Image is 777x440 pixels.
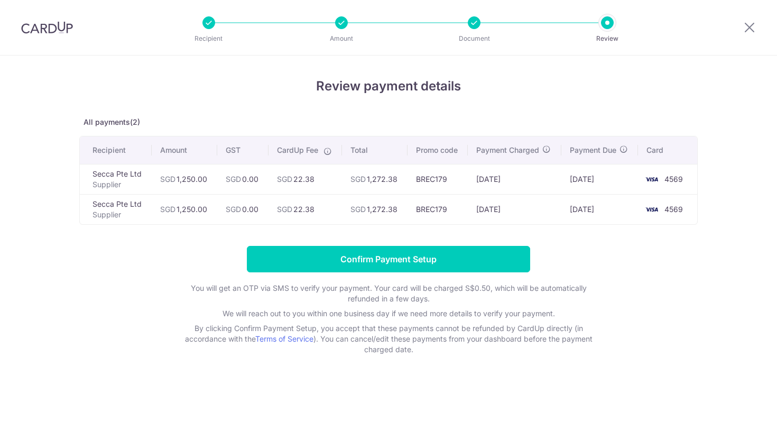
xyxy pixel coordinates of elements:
[177,323,600,355] p: By clicking Confirm Payment Setup, you accept that these payments cannot be refunded by CardUp di...
[638,136,697,164] th: Card
[177,283,600,304] p: You will get an OTP via SMS to verify your payment. Your card will be charged S$0.50, which will ...
[408,194,468,224] td: BREC179
[408,164,468,194] td: BREC179
[247,246,530,272] input: Confirm Payment Setup
[92,179,143,190] p: Supplier
[350,175,366,184] span: SGD
[570,145,616,155] span: Payment Due
[664,175,683,184] span: 4569
[350,205,366,214] span: SGD
[226,175,241,184] span: SGD
[226,205,241,214] span: SGD
[476,145,539,155] span: Payment Charged
[561,194,638,224] td: [DATE]
[152,194,217,224] td: 1,250.00
[80,136,152,164] th: Recipient
[21,21,73,34] img: CardUp
[408,136,468,164] th: Promo code
[277,205,292,214] span: SGD
[468,164,561,194] td: [DATE]
[435,33,513,44] p: Document
[177,308,600,319] p: We will reach out to you within one business day if we need more details to verify your payment.
[152,136,217,164] th: Amount
[342,164,408,194] td: 1,272.38
[160,205,175,214] span: SGD
[217,194,268,224] td: 0.00
[255,334,313,343] a: Terms of Service
[170,33,248,44] p: Recipient
[709,408,766,435] iframe: Opens a widget where you can find more information
[468,194,561,224] td: [DATE]
[80,164,152,194] td: Secca Pte Ltd
[217,136,268,164] th: GST
[302,33,381,44] p: Amount
[217,164,268,194] td: 0.00
[277,145,318,155] span: CardUp Fee
[342,136,408,164] th: Total
[641,203,662,216] img: <span class="translation_missing" title="translation missing: en.account_steps.new_confirm_form.b...
[342,194,408,224] td: 1,272.38
[92,209,143,220] p: Supplier
[269,164,342,194] td: 22.38
[269,194,342,224] td: 22.38
[641,173,662,186] img: <span class="translation_missing" title="translation missing: en.account_steps.new_confirm_form.b...
[561,164,638,194] td: [DATE]
[152,164,217,194] td: 1,250.00
[80,194,152,224] td: Secca Pte Ltd
[160,175,175,184] span: SGD
[79,117,698,127] p: All payments(2)
[568,33,646,44] p: Review
[277,175,292,184] span: SGD
[664,205,683,214] span: 4569
[79,77,698,96] h4: Review payment details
